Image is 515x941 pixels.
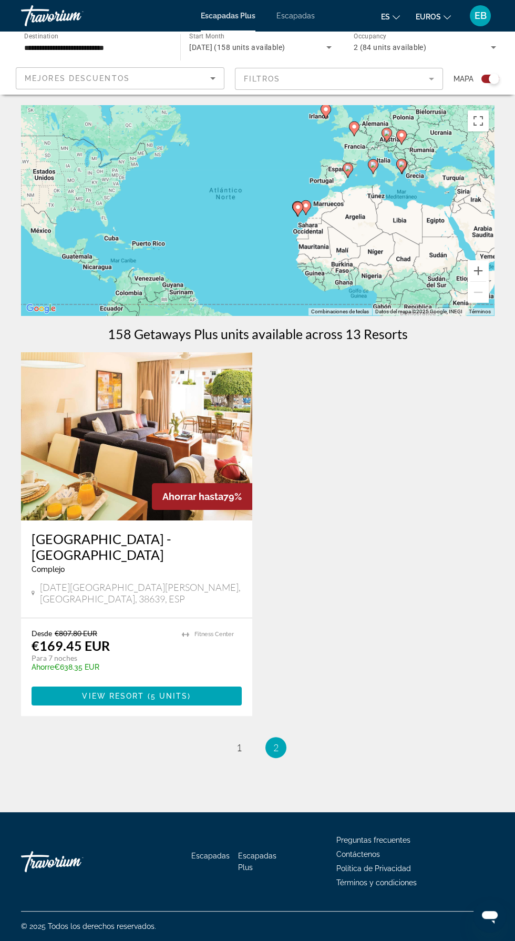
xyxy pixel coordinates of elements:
span: 1 [236,742,242,753]
nav: Pagination [21,737,494,758]
span: Occupancy [354,33,387,40]
a: Contáctenos [336,850,380,858]
a: Términos y condiciones [336,878,417,887]
span: 2 [273,742,279,753]
iframe: Botón para iniciar la ventana de mensajería [473,899,507,933]
font: © 2025 Todos los derechos reservados. [21,922,156,930]
span: Datos del mapa ©2025 Google, INEGI [375,309,462,314]
span: 2 (84 units available) [354,43,427,52]
a: Escapadas [191,852,230,860]
span: Desde [32,629,52,638]
span: 5 units [151,692,188,700]
span: Start Month [189,33,224,40]
a: Escapadas Plus [201,12,255,20]
span: View Resort [82,692,144,700]
span: Ahorrar hasta [162,491,223,502]
a: Escapadas Plus [238,852,276,872]
p: Para 7 noches [32,653,171,663]
span: €807.80 EUR [55,629,97,638]
span: Mejores descuentos [25,74,130,83]
div: 79% [152,483,252,510]
a: Preguntas frecuentes [336,836,410,844]
img: ii_vie1.jpg [21,352,252,520]
button: Ampliar [468,260,489,281]
a: Términos (se abre en una nueva pestaña) [469,309,491,314]
mat-select: Sort by [25,72,215,85]
span: Fitness Center [194,631,234,638]
p: €169.45 EUR [32,638,110,653]
button: View Resort(5 units) [32,687,242,705]
a: [GEOGRAPHIC_DATA] - [GEOGRAPHIC_DATA] [32,531,242,562]
a: Abre esta zona en Google Maps (se abre en una nueva ventana) [24,302,58,315]
span: ( ) [145,692,191,700]
button: Cambiar a la vista en pantalla completa [468,110,489,131]
a: Política de Privacidad [336,864,411,873]
button: Combinaciones de teclas [311,308,369,315]
button: Filter [235,67,444,90]
button: Cambiar moneda [416,9,451,24]
span: Ahorre [32,663,54,671]
span: Mapa [454,71,473,86]
span: Destination [24,32,58,39]
font: euros [416,13,441,21]
a: Travorium [21,846,126,877]
span: [DATE][GEOGRAPHIC_DATA][PERSON_NAME], [GEOGRAPHIC_DATA], 38639, ESP [40,581,242,605]
a: Escapadas [276,12,315,20]
button: Menú de usuario [467,5,494,27]
button: Cambiar idioma [381,9,400,24]
a: Travorium [21,2,126,29]
font: EB [475,10,487,21]
button: Reducir [468,282,489,303]
img: Google [24,302,58,315]
span: Complejo [32,565,65,574]
span: [DATE] (158 units available) [189,43,285,52]
font: es [381,13,390,21]
p: €638.35 EUR [32,663,171,671]
h1: 158 Getaways Plus units available across 13 Resorts [108,326,408,342]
